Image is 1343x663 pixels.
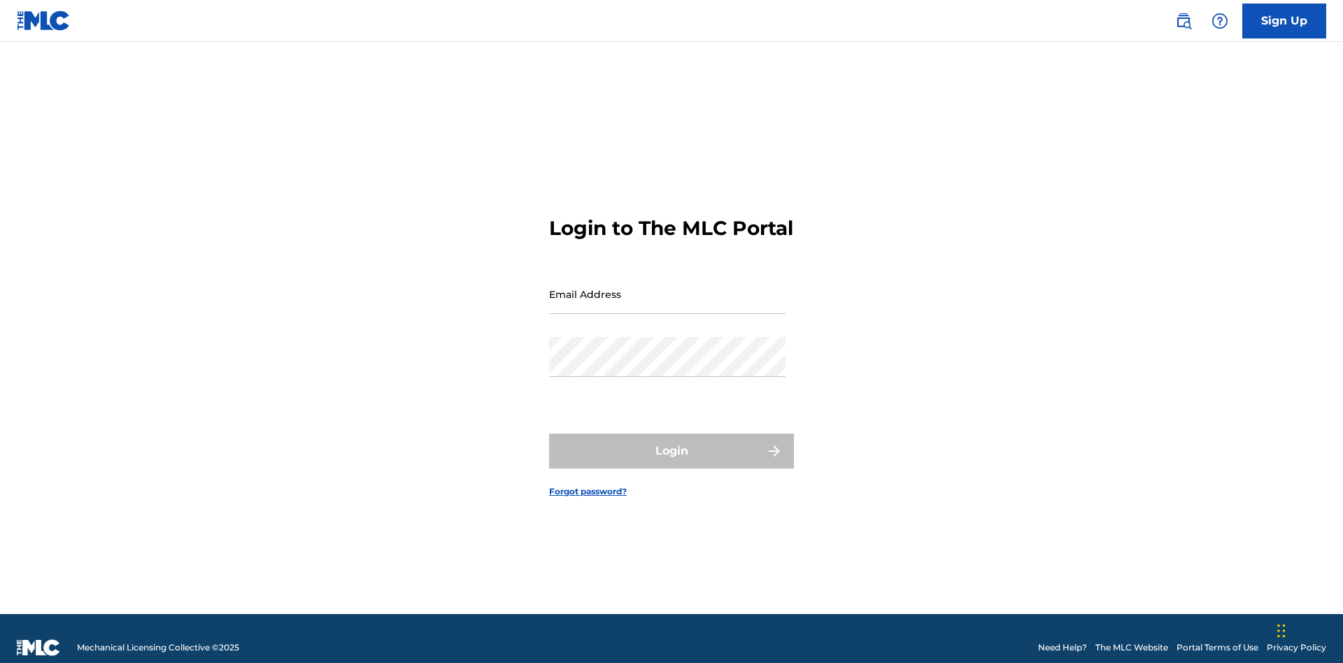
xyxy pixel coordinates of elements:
img: search [1175,13,1192,29]
h3: Login to The MLC Portal [549,216,793,241]
img: help [1211,13,1228,29]
a: Forgot password? [549,485,627,498]
a: Public Search [1170,7,1198,35]
iframe: Chat Widget [1273,596,1343,663]
div: Help [1206,7,1234,35]
a: Need Help? [1038,641,1087,654]
img: logo [17,639,60,656]
span: Mechanical Licensing Collective © 2025 [77,641,239,654]
a: The MLC Website [1095,641,1168,654]
img: MLC Logo [17,10,71,31]
a: Portal Terms of Use [1177,641,1258,654]
a: Privacy Policy [1267,641,1326,654]
div: Drag [1277,610,1286,652]
a: Sign Up [1242,3,1326,38]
